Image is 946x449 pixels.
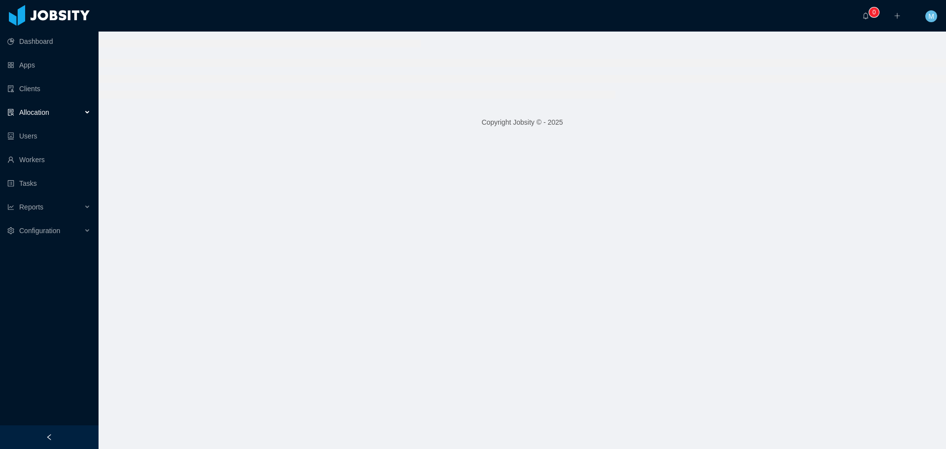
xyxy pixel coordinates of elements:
span: Configuration [19,227,60,235]
i: icon: solution [7,109,14,116]
i: icon: setting [7,227,14,234]
i: icon: bell [862,12,869,19]
span: Reports [19,203,43,211]
span: Allocation [19,108,49,116]
a: icon: pie-chartDashboard [7,32,91,51]
i: icon: plus [894,12,901,19]
footer: Copyright Jobsity © - 2025 [99,105,946,139]
a: icon: profileTasks [7,173,91,193]
a: icon: userWorkers [7,150,91,170]
i: icon: line-chart [7,204,14,210]
sup: 0 [869,7,879,17]
span: M [928,10,934,22]
a: icon: appstoreApps [7,55,91,75]
a: icon: robotUsers [7,126,91,146]
a: icon: auditClients [7,79,91,99]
